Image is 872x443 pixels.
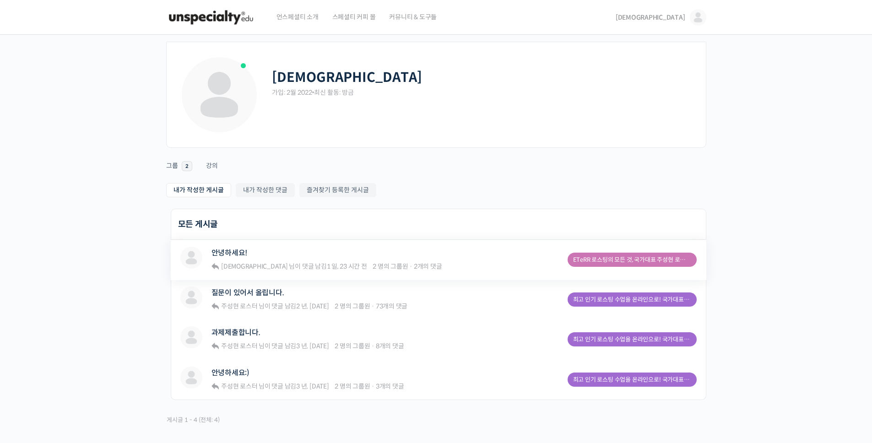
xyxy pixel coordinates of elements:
nav: Sub Menu [166,183,706,200]
span: 2 명의 그룹원 [335,302,370,310]
span: 설정 [141,304,152,311]
a: 3 년, [DATE] [296,382,329,390]
span: 대화 [84,304,95,312]
span: 님이 댓글 남김 [220,342,329,350]
a: 최고 인기 로스팅 수업을 온라인으로! 국가대표의 로스팅 클래스 [568,292,697,307]
span: 주성현 로스터 [221,302,257,310]
a: 주성현 로스터 [220,382,257,390]
h2: 모든 게시글 [178,220,218,228]
span: 2 [182,161,192,171]
a: 주성현 로스터 [220,302,257,310]
span: [DEMOGRAPHIC_DATA] [221,262,288,270]
a: 그룹 2 [166,150,192,173]
span: 8개의 댓글 [376,342,404,350]
div: 그룹 [166,162,178,175]
span: · [371,342,374,350]
a: 즐겨찾기 등록한 게시글 [299,183,376,197]
a: 안녕하세요:) [211,368,249,377]
span: 73개의 댓글 [376,302,407,310]
span: [DEMOGRAPHIC_DATA] [616,13,685,22]
span: 홈 [29,304,34,311]
div: 가입: 2월 2022 최신 활동: 방금 [272,88,692,97]
a: 홈 [3,290,60,313]
span: · [371,382,374,390]
span: 주성현 로스터 [221,342,257,350]
span: 님이 댓글 남김 [220,302,329,310]
a: 질문이 있어서 올립니다. [211,288,284,297]
span: 2 명의 그룹원 [335,382,370,390]
span: 님이 댓글 남김 [220,262,367,270]
a: 3 년, [DATE] [296,342,329,350]
a: 내가 작성한 게시글 [166,183,231,197]
span: 2 명의 그룹원 [373,262,408,270]
a: ETeRR 로스팅의 모든 것, 국가대표 주성현 로스터의 심화 클래스 [568,253,697,267]
img: Profile photo of 민경태 [180,56,258,134]
a: 강의 [206,150,218,173]
a: 주성현 로스터 [220,342,257,350]
a: 1 일, 23 시간 전 [327,262,367,270]
a: [DEMOGRAPHIC_DATA] [220,262,287,270]
span: • [312,88,314,97]
a: 안녕하세요! [211,249,248,257]
a: 최고 인기 로스팅 수업을 온라인으로! 국가대표의 로스팅 클래스 [568,332,697,346]
span: 주성현 로스터 [221,382,257,390]
span: 님이 댓글 남김 [220,382,329,390]
nav: Primary menu [166,150,706,173]
span: 2 명의 그룹원 [335,342,370,350]
span: 3개의 댓글 [376,382,404,390]
a: 대화 [60,290,118,313]
h2: [DEMOGRAPHIC_DATA] [272,70,422,86]
div: 강의 [206,162,218,175]
span: · [409,262,412,270]
div: 게시글 1 - 4 (전체: 4) [166,413,220,427]
span: · [371,302,374,310]
a: 2 년, [DATE] [296,302,329,310]
a: 내가 작성한 댓글 [236,183,295,197]
a: 설정 [118,290,176,313]
a: 과제제출합니다. [211,328,260,337]
a: 최고 인기 로스팅 수업을 온라인으로! 국가대표의 로스팅 클래스 [568,373,697,387]
span: 2개의 댓글 [414,262,442,270]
